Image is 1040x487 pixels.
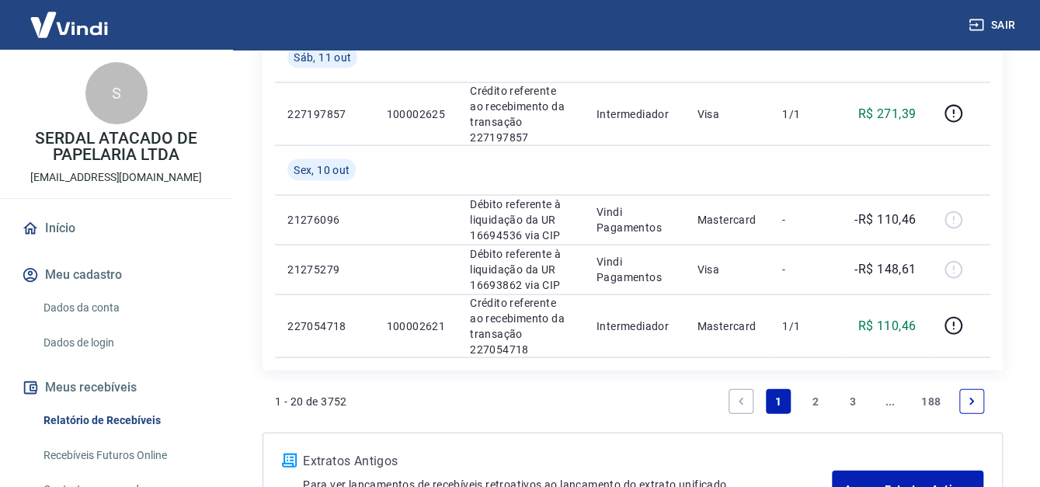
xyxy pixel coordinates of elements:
p: Crédito referente ao recebimento da transação 227054718 [470,295,572,357]
p: -R$ 110,46 [854,210,916,229]
p: Mastercard [697,212,757,228]
p: SERDAL ATACADO DE PAPELARIA LTDA [12,130,220,163]
p: -R$ 148,61 [854,260,916,279]
a: Page 2 [803,389,828,414]
p: - [782,262,828,277]
p: R$ 271,39 [858,105,917,123]
span: Sex, 10 out [294,162,350,178]
p: Mastercard [697,318,757,334]
p: 1 - 20 de 3752 [275,394,347,409]
a: Recebíveis Futuros Online [37,440,214,471]
a: Jump forward [878,389,903,414]
a: Page 1 is your current page [766,389,791,414]
a: Dados da conta [37,292,214,324]
img: ícone [282,454,297,468]
p: 100002621 [386,318,445,334]
p: [EMAIL_ADDRESS][DOMAIN_NAME] [30,169,202,186]
p: 227197857 [287,106,361,122]
p: Débito referente à liquidação da UR 16693862 via CIP [470,246,572,293]
p: 1/1 [782,106,828,122]
p: Visa [697,106,757,122]
ul: Pagination [722,383,990,420]
img: Vindi [19,1,120,48]
p: Intermediador [597,318,673,334]
div: S [85,62,148,124]
a: Previous page [729,389,753,414]
p: 21275279 [287,262,361,277]
p: Visa [697,262,757,277]
button: Sair [965,11,1021,40]
p: Vindi Pagamentos [597,254,673,285]
a: Início [19,211,214,245]
p: R$ 110,46 [858,317,917,336]
button: Meus recebíveis [19,370,214,405]
span: Sáb, 11 out [294,50,351,65]
p: 227054718 [287,318,361,334]
a: Dados de login [37,327,214,359]
a: Page 188 [915,389,947,414]
p: 100002625 [386,106,445,122]
p: Crédito referente ao recebimento da transação 227197857 [470,83,572,145]
p: Débito referente à liquidação da UR 16694536 via CIP [470,197,572,243]
a: Relatório de Recebíveis [37,405,214,437]
p: 21276096 [287,212,361,228]
p: Vindi Pagamentos [597,204,673,235]
button: Meu cadastro [19,258,214,292]
p: Extratos Antigos [303,452,832,471]
p: Intermediador [597,106,673,122]
a: Next page [959,389,984,414]
a: Page 3 [840,389,865,414]
p: 1/1 [782,318,828,334]
p: - [782,212,828,228]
